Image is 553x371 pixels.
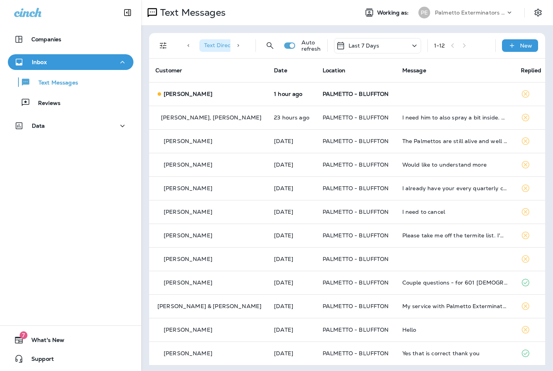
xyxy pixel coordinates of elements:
span: Customer [155,67,182,74]
span: PALMETTO - BLUFFTON [323,138,389,145]
p: Last 7 Days [349,42,380,49]
span: PALMETTO - BLUFFTON [323,279,389,286]
p: Text Messages [31,79,78,87]
p: Aug 8, 2025 11:06 AM [274,162,310,168]
div: Would like to understand more [402,162,508,168]
div: I already have your every quarterly contract. You come out to my home! [402,185,508,191]
p: [PERSON_NAME] [164,91,212,97]
button: Companies [8,31,133,47]
button: Inbox [8,54,133,70]
span: Support [24,356,54,365]
span: PALMETTO - BLUFFTON [323,208,389,215]
p: [PERSON_NAME] [164,209,212,215]
div: I need to cancel [402,209,508,215]
button: Data [8,118,133,134]
span: Location [323,67,345,74]
p: [PERSON_NAME] [164,232,212,239]
p: Aug 8, 2025 10:29 AM [274,232,310,239]
div: My service with Palmetto Exterminators has been cancelled. Please stop texts! Thank you [402,303,508,309]
div: Please take me off the termite list. I'm in a villa and you won't insure me unless the whole buil... [402,232,508,239]
p: Aug 8, 2025 11:54 AM [274,138,310,144]
p: Aug 11, 2025 09:47 AM [274,91,310,97]
span: What's New [24,337,64,346]
p: [PERSON_NAME] [164,279,212,286]
p: Data [32,123,45,129]
p: Aug 6, 2025 07:11 AM [274,279,310,286]
span: PALMETTO - BLUFFTON [323,326,389,333]
p: Companies [31,36,61,42]
span: Text Direction : Incoming [204,42,266,49]
p: Inbox [32,59,47,65]
span: PALMETTO - BLUFFTON [323,232,389,239]
span: PALMETTO - BLUFFTON [323,350,389,357]
p: Aug 10, 2025 11:30 AM [274,114,310,121]
button: 7What's New [8,332,133,348]
p: Reviews [30,100,60,107]
span: PALMETTO - BLUFFTON [323,114,389,121]
span: Message [402,67,426,74]
p: Aug 8, 2025 10:40 AM [274,185,310,191]
div: Text Direction:Incoming [199,39,279,52]
span: PALMETTO - BLUFFTON [323,303,389,310]
span: PALMETTO - BLUFFTON [323,161,389,168]
button: Settings [531,6,545,20]
p: [PERSON_NAME] [164,327,212,333]
p: Aug 4, 2025 03:55 PM [274,350,310,356]
span: PALMETTO - BLUFFTON [323,255,389,263]
p: [PERSON_NAME] [164,138,212,144]
p: [PERSON_NAME] [164,350,212,356]
div: Yes that is correct thank you [402,350,508,356]
button: Reviews [8,94,133,111]
span: Date [274,67,287,74]
p: New [520,42,532,49]
div: Couple questions - for 601 Huguenin - is it possible to have less than quarterly frequency? perha... [402,279,508,286]
div: I need him to also spray a bit inside. Please? [402,114,508,121]
p: [PERSON_NAME] [164,256,212,262]
p: Auto refresh [301,39,321,52]
button: Filters [155,38,171,53]
p: Aug 5, 2025 10:33 AM [274,327,310,333]
p: Aug 8, 2025 10:31 AM [274,209,310,215]
p: Text Messages [157,7,226,18]
span: Replied [521,67,541,74]
div: The Palmettos are still alive and well in my kitchen. [402,138,508,144]
span: 7 [20,331,27,339]
button: Collapse Sidebar [117,5,139,20]
p: Aug 5, 2025 11:01 AM [274,303,310,309]
p: Palmetto Exterminators LLC [435,9,506,16]
button: Text Messages [8,74,133,90]
div: PE [418,7,430,18]
p: [PERSON_NAME] & [PERSON_NAME] [157,303,261,309]
div: 1 - 12 [434,42,445,49]
p: [PERSON_NAME] [164,162,212,168]
span: PALMETTO - BLUFFTON [323,90,389,97]
button: Support [8,351,133,367]
span: Working as: [377,9,411,16]
p: [PERSON_NAME] [164,185,212,191]
div: Hello [402,327,508,333]
button: Search Messages [262,38,278,53]
p: [PERSON_NAME], [PERSON_NAME] [161,114,261,121]
p: Aug 7, 2025 10:37 AM [274,256,310,262]
span: PALMETTO - BLUFFTON [323,185,389,192]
